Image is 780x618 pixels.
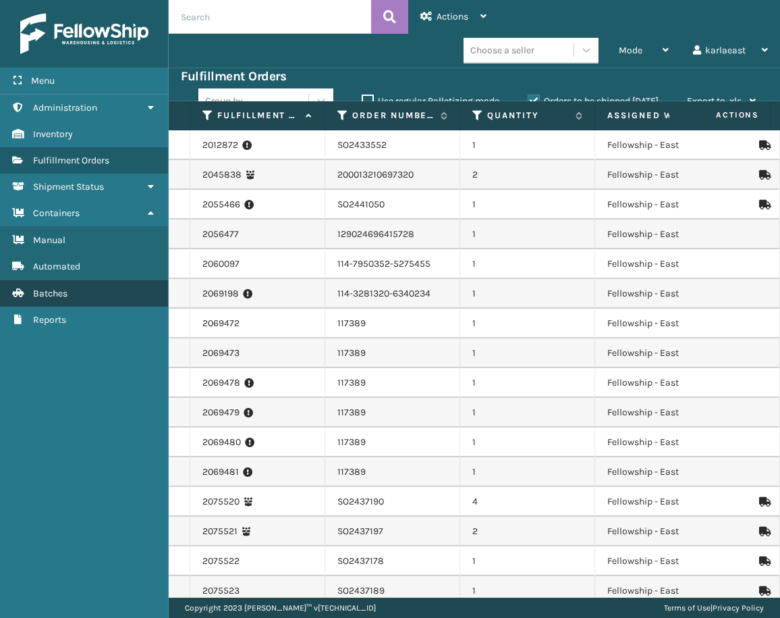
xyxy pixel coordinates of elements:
td: SO2441050 [325,190,460,220]
td: 1 [460,546,595,576]
i: Mark as Shipped [759,497,767,507]
td: 200013210697320 [325,160,460,190]
span: Manual [33,234,65,246]
a: 2069481 [202,465,239,479]
span: Automated [33,261,80,272]
td: Fellowship - East [595,517,730,546]
span: Fulfillment Orders [33,155,109,166]
td: Fellowship - East [595,546,730,576]
h3: Fulfillment Orders [181,68,286,84]
td: 1 [460,190,595,220]
a: 2012872 [202,138,238,152]
span: Shipment Status [33,181,104,192]
td: Fellowship - East [595,220,730,249]
td: 117389 [325,338,460,368]
td: 117389 [325,457,460,487]
label: Use regular Palletizing mode [362,95,499,107]
td: 1 [460,457,595,487]
span: Administration [33,102,97,113]
a: 2075523 [202,584,240,598]
a: 2069480 [202,436,241,449]
a: 2075522 [202,555,240,568]
td: 1 [460,576,595,606]
td: Fellowship - East [595,428,730,457]
td: 129024696415728 [325,220,460,249]
a: Privacy Policy [713,603,764,613]
td: 2 [460,517,595,546]
a: 2069479 [202,406,240,419]
td: Fellowship - East [595,368,730,398]
td: 114-7950352-5275455 [325,249,460,279]
i: Mark as Shipped [759,527,767,536]
span: Containers [33,207,80,219]
td: Fellowship - East [595,309,730,338]
td: 1 [460,428,595,457]
td: Fellowship - East [595,457,730,487]
span: Export to .xls [687,95,742,107]
td: Fellowship - East [595,487,730,517]
span: Actions [437,11,468,22]
td: 1 [460,279,595,309]
td: 1 [460,398,595,428]
i: Mark as Shipped [759,586,767,596]
td: SO2437178 [325,546,460,576]
img: logo [20,14,148,54]
label: Quantity [487,109,569,122]
a: 2069198 [202,287,239,301]
label: Assigned Warehouse [607,109,704,122]
i: Mark as Shipped [759,200,767,209]
td: SO2437190 [325,487,460,517]
label: Orders to be shipped [DATE] [528,95,659,107]
a: 2056477 [202,228,239,241]
td: SO2433552 [325,130,460,160]
td: SO2437197 [325,517,460,546]
td: 117389 [325,309,460,338]
td: 114-3281320-6340234 [325,279,460,309]
td: 1 [460,338,595,368]
td: 1 [460,309,595,338]
td: SO2437189 [325,576,460,606]
div: karlaeast [693,34,768,68]
a: 2075520 [202,495,240,509]
td: 117389 [325,428,460,457]
span: Inventory [33,128,73,140]
i: Mark as Shipped [759,140,767,150]
a: Terms of Use [664,603,711,613]
td: 117389 [325,398,460,428]
i: Mark as Shipped [759,170,767,180]
span: Menu [31,75,55,86]
td: Fellowship - East [595,190,730,220]
p: Copyright 2023 [PERSON_NAME]™ v [TECHNICAL_ID] [185,598,376,618]
label: Fulfillment Order Id [217,109,299,122]
td: 1 [460,130,595,160]
a: 2060097 [202,257,240,271]
td: Fellowship - East [595,279,730,309]
div: Choose a seller [470,43,534,57]
td: 1 [460,249,595,279]
a: 2069473 [202,346,240,360]
td: Fellowship - East [595,338,730,368]
a: 2069472 [202,317,240,330]
div: | [664,598,764,618]
td: Fellowship - East [595,130,730,160]
a: 2069478 [202,376,240,390]
i: Mark as Shipped [759,557,767,566]
td: Fellowship - East [595,160,730,190]
td: 117389 [325,368,460,398]
td: 4 [460,487,595,517]
a: 2075521 [202,525,238,538]
span: Reports [33,314,66,326]
td: 1 [460,220,595,249]
td: Fellowship - East [595,249,730,279]
td: Fellowship - East [595,576,730,606]
span: Actions [673,104,767,126]
label: Order Number [352,109,434,122]
div: Group by [205,94,243,108]
td: Fellowship - East [595,398,730,428]
a: 2045838 [202,168,242,182]
a: 2055466 [202,198,240,211]
td: 1 [460,368,595,398]
td: 2 [460,160,595,190]
span: Batches [33,288,67,299]
span: Mode [619,45,642,56]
